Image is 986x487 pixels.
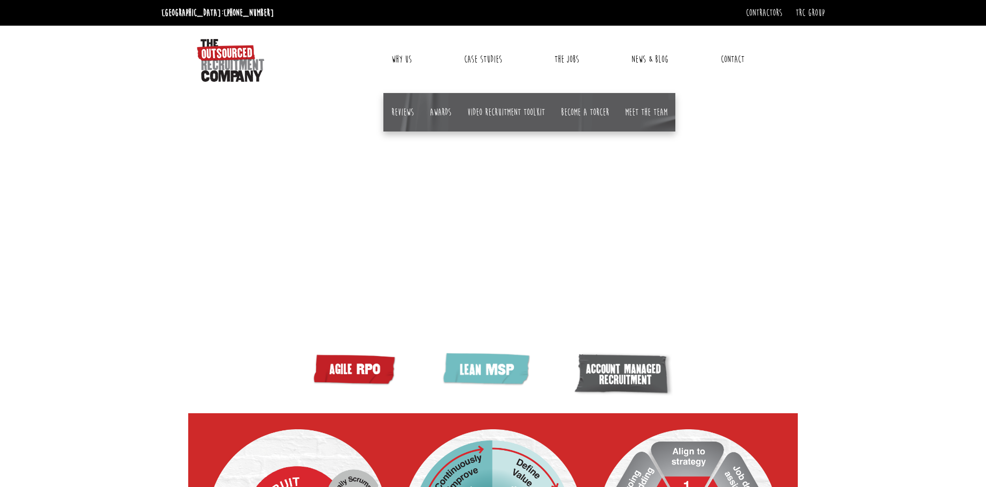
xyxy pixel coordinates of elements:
a: The Jobs [546,46,587,73]
a: [PHONE_NUMBER] [224,7,274,19]
img: Account managed recruitment [574,352,675,398]
a: Case Studies [456,46,510,73]
a: Contractors [746,7,782,19]
a: TRC Group [796,7,825,19]
img: The Outsourced Recruitment Company [197,39,264,82]
a: News & Blog [623,46,676,73]
li: [GEOGRAPHIC_DATA]: [159,4,276,21]
a: Why Us [383,46,420,73]
a: Awards [430,106,451,118]
a: Become a TORCer [561,106,609,118]
a: Video Recruitment Toolkit [467,106,545,118]
img: lean MSP [440,352,536,389]
a: Reviews [391,106,414,118]
img: Agile RPO [311,352,402,387]
a: Meet the team [625,106,667,118]
a: Contact [713,46,752,73]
